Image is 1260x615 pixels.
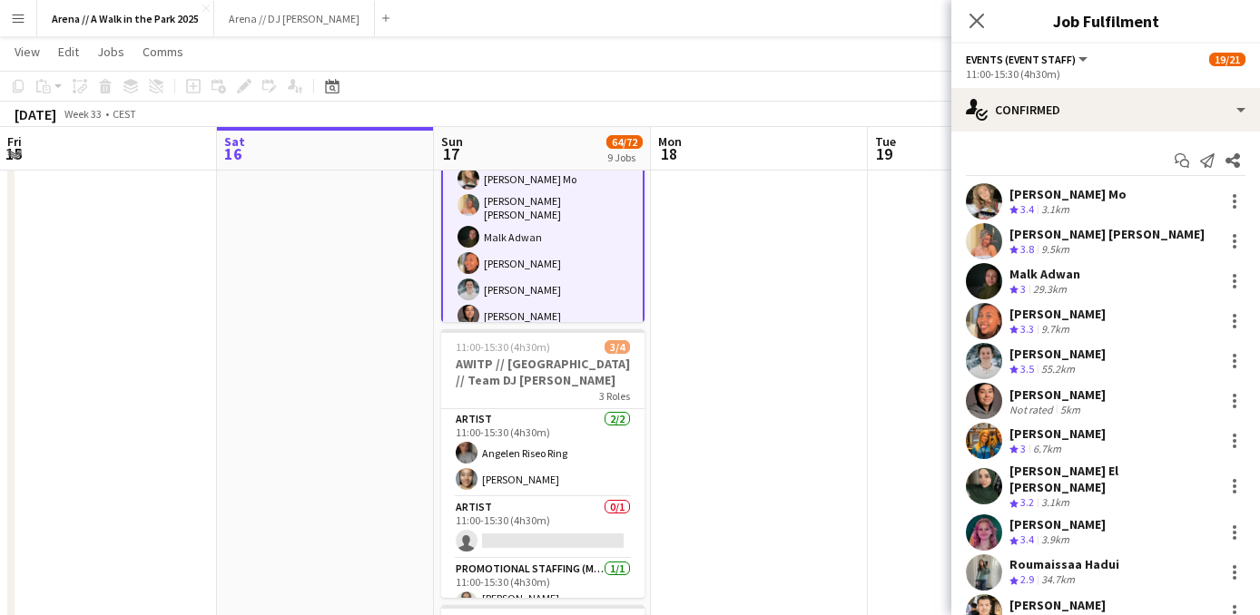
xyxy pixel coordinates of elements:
[1020,202,1034,216] span: 3.4
[97,44,124,60] span: Jobs
[1020,242,1034,256] span: 3.8
[966,53,1076,66] span: Events (Event Staff)
[1029,282,1070,298] div: 29.3km
[1038,495,1073,511] div: 3.1km
[51,40,86,63] a: Edit
[1009,266,1080,282] div: Malk Adwan
[441,356,645,388] h3: AWITP // [GEOGRAPHIC_DATA] // Team DJ [PERSON_NAME]
[1009,346,1106,362] div: [PERSON_NAME]
[441,133,463,150] span: Sun
[966,67,1245,81] div: 11:00-15:30 (4h30m)
[607,151,642,164] div: 9 Jobs
[15,44,40,60] span: View
[1038,572,1078,588] div: 34.7km
[875,133,896,150] span: Tue
[655,143,682,164] span: 18
[1020,495,1034,509] span: 3.2
[1009,306,1106,322] div: [PERSON_NAME]
[7,133,22,150] span: Fri
[1029,442,1065,457] div: 6.7km
[441,329,645,598] app-job-card: 11:00-15:30 (4h30m)3/4AWITP // [GEOGRAPHIC_DATA] // Team DJ [PERSON_NAME]3 RolesArtist2/211:00-15...
[221,143,245,164] span: 16
[456,340,550,354] span: 11:00-15:30 (4h30m)
[1038,322,1073,337] div: 9.7km
[966,53,1090,66] button: Events (Event Staff)
[605,340,630,354] span: 3/4
[441,497,645,559] app-card-role: Artist0/111:00-15:30 (4h30m)
[951,88,1260,132] div: Confirmed
[1009,386,1106,403] div: [PERSON_NAME]
[60,107,105,121] span: Week 33
[1020,532,1034,546] span: 3.4
[606,135,643,149] span: 64/72
[1009,186,1127,202] div: [PERSON_NAME] Mo
[1009,516,1106,532] div: [PERSON_NAME]
[90,40,132,63] a: Jobs
[1009,226,1205,242] div: [PERSON_NAME] [PERSON_NAME]
[58,44,79,60] span: Edit
[441,54,645,322] app-job-card: 11:00-15:30 (4h30m)19/21AWITP // [GEOGRAPHIC_DATA] // Gjennomføring1 RoleEvents (Event Staff)9A19...
[1020,442,1026,455] span: 3
[37,1,214,36] button: Arena // A Walk in the Park 2025
[1038,242,1073,258] div: 9.5km
[1038,532,1073,548] div: 3.9km
[1009,425,1106,442] div: [PERSON_NAME]
[7,40,47,63] a: View
[872,143,896,164] span: 19
[1038,202,1073,218] div: 3.1km
[658,133,682,150] span: Mon
[135,40,191,63] a: Comms
[1009,556,1119,572] div: Roumaissaa Hadui
[1020,322,1034,336] span: 3.3
[1009,403,1057,416] div: Not rated
[1209,53,1245,66] span: 19/21
[1020,362,1034,376] span: 3.5
[1020,572,1034,586] span: 2.9
[143,44,183,60] span: Comms
[951,9,1260,33] h3: Job Fulfilment
[441,409,645,497] app-card-role: Artist2/211:00-15:30 (4h30m)Angelen Riseo Ring[PERSON_NAME]
[224,133,245,150] span: Sat
[1009,597,1106,613] div: [PERSON_NAME]
[113,107,136,121] div: CEST
[214,1,375,36] button: Arena // DJ [PERSON_NAME]
[1057,403,1084,416] div: 5km
[1009,463,1216,495] div: [PERSON_NAME] El [PERSON_NAME]
[438,143,463,164] span: 17
[1020,282,1026,296] span: 3
[1038,362,1078,377] div: 55.2km
[5,143,22,164] span: 15
[599,389,630,403] span: 3 Roles
[15,105,56,123] div: [DATE]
